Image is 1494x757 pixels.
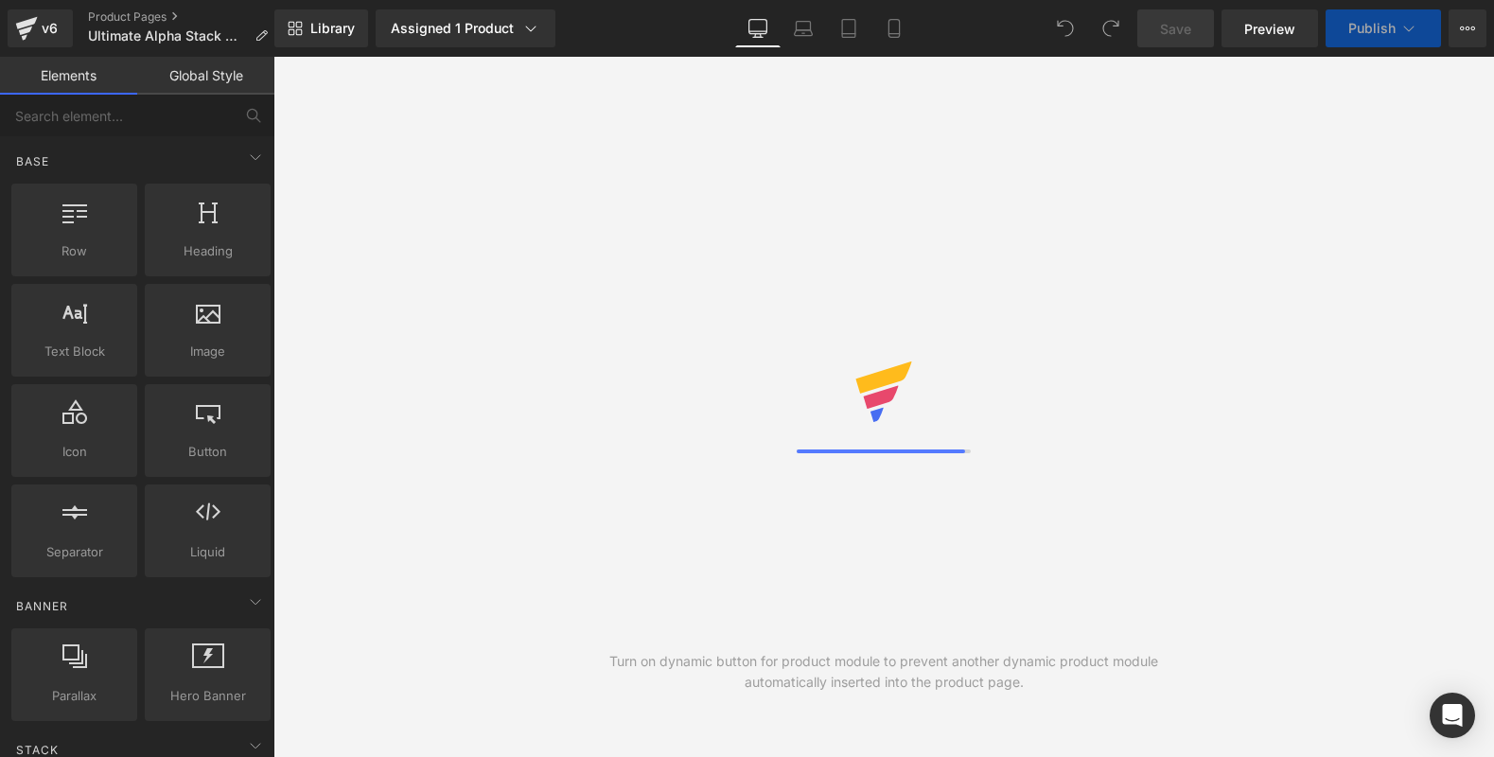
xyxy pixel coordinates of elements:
a: Preview [1222,9,1318,47]
button: More [1449,9,1486,47]
button: Undo [1046,9,1084,47]
span: Separator [17,542,132,562]
a: Tablet [826,9,871,47]
span: Liquid [150,542,265,562]
a: Product Pages [88,9,283,25]
div: Turn on dynamic button for product module to prevent another dynamic product module automatically... [579,651,1189,693]
span: Banner [14,597,70,615]
a: Mobile [871,9,917,47]
div: Assigned 1 Product [391,19,540,38]
button: Redo [1092,9,1130,47]
span: Preview [1244,19,1295,39]
div: v6 [38,16,62,41]
span: Icon [17,442,132,462]
span: Text Block [17,342,132,361]
span: Row [17,241,132,261]
span: Hero Banner [150,686,265,706]
button: Publish [1326,9,1441,47]
span: Save [1160,19,1191,39]
div: Open Intercom Messenger [1430,693,1475,738]
a: Desktop [735,9,781,47]
span: Button [150,442,265,462]
span: Publish [1348,21,1396,36]
span: Image [150,342,265,361]
span: Heading [150,241,265,261]
span: Base [14,152,51,170]
a: Laptop [781,9,826,47]
span: Library [310,20,355,37]
a: Global Style [137,57,274,95]
a: v6 [8,9,73,47]
span: Parallax [17,686,132,706]
span: Ultimate Alpha Stack New [88,28,247,44]
a: New Library [274,9,368,47]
